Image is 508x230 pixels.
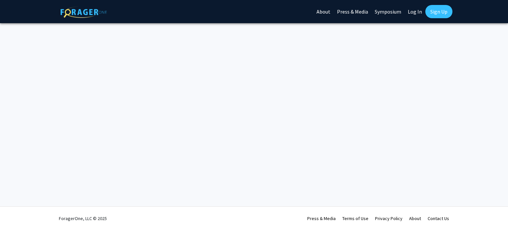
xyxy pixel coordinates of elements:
[425,5,452,18] a: Sign Up
[61,6,107,18] img: ForagerOne Logo
[375,215,402,221] a: Privacy Policy
[428,215,449,221] a: Contact Us
[307,215,336,221] a: Press & Media
[342,215,368,221] a: Terms of Use
[59,207,107,230] div: ForagerOne, LLC © 2025
[409,215,421,221] a: About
